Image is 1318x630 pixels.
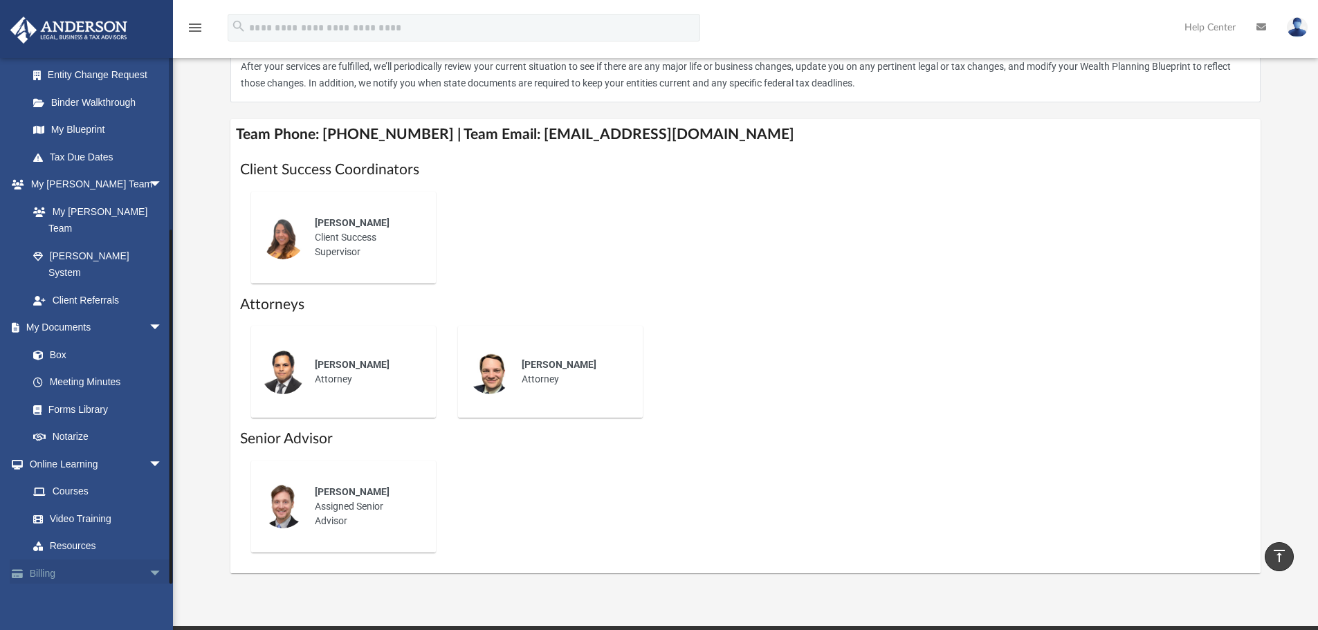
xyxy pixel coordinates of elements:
[315,217,390,228] span: [PERSON_NAME]
[187,19,203,36] i: menu
[241,58,1251,92] p: After your services are fulfilled, we’ll periodically review your current situation to see if the...
[468,350,512,394] img: thumbnail
[10,171,176,198] a: My [PERSON_NAME] Teamarrow_drop_down
[10,559,183,587] a: Billingarrow_drop_down
[19,396,170,423] a: Forms Library
[19,89,183,116] a: Binder Walkthrough
[305,475,426,538] div: Assigned Senior Advisor
[240,429,1252,449] h1: Senior Advisor
[240,160,1252,180] h1: Client Success Coordinators
[230,48,1261,102] div: BCP
[1287,17,1308,37] img: User Pic
[315,486,390,497] span: [PERSON_NAME]
[19,198,170,242] a: My [PERSON_NAME] Team
[19,478,176,506] a: Courses
[149,314,176,342] span: arrow_drop_down
[19,62,183,89] a: Entity Change Request
[187,26,203,36] a: menu
[1265,542,1294,571] a: vertical_align_top
[19,116,176,144] a: My Blueprint
[19,242,176,286] a: [PERSON_NAME] System
[261,350,305,394] img: thumbnail
[10,314,176,342] a: My Documentsarrow_drop_down
[19,286,176,314] a: Client Referrals
[512,348,633,396] div: Attorney
[240,295,1252,315] h1: Attorneys
[19,143,183,171] a: Tax Due Dates
[261,215,305,259] img: thumbnail
[149,450,176,479] span: arrow_drop_down
[305,206,426,269] div: Client Success Supervisor
[19,423,176,451] a: Notarize
[10,450,176,478] a: Online Learningarrow_drop_down
[1271,548,1288,564] i: vertical_align_top
[6,17,131,44] img: Anderson Advisors Platinum Portal
[19,505,170,532] a: Video Training
[149,559,176,588] span: arrow_drop_down
[315,359,390,370] span: [PERSON_NAME]
[305,348,426,396] div: Attorney
[261,484,305,528] img: thumbnail
[19,369,176,396] a: Meeting Minutes
[149,171,176,199] span: arrow_drop_down
[522,359,596,370] span: [PERSON_NAME]
[19,341,170,369] a: Box
[231,19,246,34] i: search
[19,532,176,560] a: Resources
[230,119,1261,150] h4: Team Phone: [PHONE_NUMBER] | Team Email: [EMAIL_ADDRESS][DOMAIN_NAME]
